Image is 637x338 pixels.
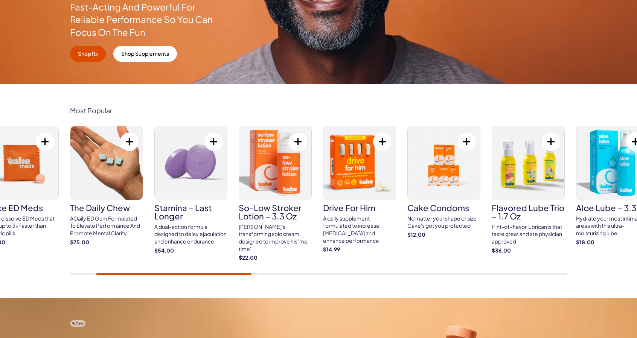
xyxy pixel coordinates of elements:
div: [PERSON_NAME]'s transforming solo cream designed to improve his 'me time' [239,223,312,253]
strong: $22.00 [239,254,312,262]
strong: $75.00 [70,239,143,246]
span: Rx Care [70,320,85,327]
strong: $54.00 [154,247,227,254]
img: Flavored Lube Trio – 1.7 oz [492,126,564,200]
strong: $36.00 [492,247,565,254]
h3: drive for him [323,204,396,212]
div: A Daily ED Gum Formulated To Elevate Performance And Promote Mental Clarity [70,215,143,237]
h3: Flavored Lube Trio – 1.7 oz [492,204,565,220]
div: A daily supplement formulated to increase [MEDICAL_DATA] and enhance performance [323,215,396,244]
a: Shop Supplements [113,46,177,62]
a: Flavored Lube Trio – 1.7 oz Flavored Lube Trio – 1.7 oz Hint-of-flavor lubricants that taste grea... [492,126,565,254]
a: Stamina – Last Longer Stamina – Last Longer A dual-action formula designed to delay ejaculation a... [154,126,227,254]
h3: Cake Condoms [407,204,480,212]
img: Cake Condoms [408,126,480,200]
a: Shop Rx [70,46,106,62]
img: Stamina – Last Longer [155,126,227,200]
h3: So-Low Stroker Lotion – 3.3 oz [239,204,312,220]
h3: Stamina – Last Longer [154,204,227,220]
img: The Daily Chew [70,126,143,200]
div: No matter your shape or size Cake's got you protected [407,215,480,230]
strong: $12.00 [407,231,480,239]
a: drive for him drive for him A daily supplement formulated to increase [MEDICAL_DATA] and enhance ... [323,126,396,253]
a: The Daily Chew The Daily Chew A Daily ED Gum Formulated To Elevate Performance And Promote Mental... [70,126,143,246]
a: Cake Condoms Cake Condoms No matter your shape or size Cake's got you protected $12.00 [407,126,480,239]
img: So-Low Stroker Lotion – 3.3 oz [239,126,311,200]
p: Fast-Acting And Powerful For Reliable Performance So You Can Focus On The Fun [70,1,214,39]
h3: The Daily Chew [70,204,143,212]
strong: $14.99 [323,246,396,253]
a: So-Low Stroker Lotion – 3.3 oz So-Low Stroker Lotion – 3.3 oz [PERSON_NAME]'s transforming solo c... [239,126,312,262]
div: A dual-action formula designed to delay ejaculation and enhance endurance [154,223,227,245]
div: Hint-of-flavor lubricants that taste great and are physician approved [492,223,565,245]
img: drive for him [323,126,396,200]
